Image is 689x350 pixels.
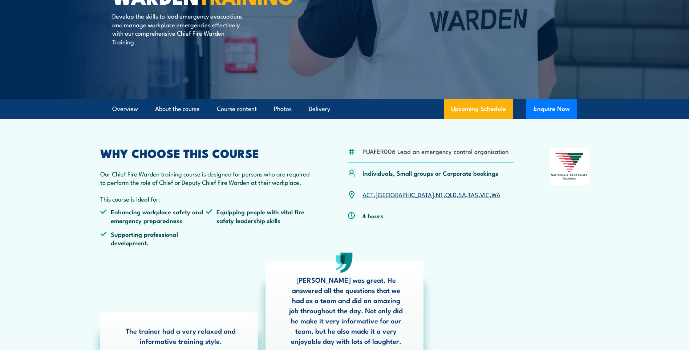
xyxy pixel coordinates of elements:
a: SA [458,190,466,199]
p: Individuals, Small groups or Corporate bookings [362,169,498,177]
li: PUAFER006 Lead an emergency control organisation [362,147,508,155]
p: Our Chief Fire Warden training course is designed for persons who are required to perform the rol... [100,170,312,187]
a: Overview [112,99,138,119]
button: Enquire Now [526,99,577,119]
a: [GEOGRAPHIC_DATA] [376,190,434,199]
a: TAS [468,190,478,199]
p: 4 hours [362,211,384,220]
img: Nationally Recognised Training logo. [550,148,589,185]
p: The trainer had a very relaxed and informative training style. [122,326,240,346]
li: Enhancing workplace safety and emergency preparedness [100,207,206,224]
li: Supporting professional development. [100,230,206,247]
li: Equipping people with vital fire safety leadership skills [206,207,312,224]
p: , , , , , , , [362,190,500,199]
a: Course content [217,99,257,119]
a: VIC [480,190,490,199]
a: NT [436,190,443,199]
a: ACT [362,190,374,199]
p: This course is ideal for: [100,195,312,203]
p: Develop the skills to lead emergency evacuations and manage workplace emergencies effectively wit... [112,12,245,46]
a: Photos [274,99,292,119]
h2: WHY CHOOSE THIS COURSE [100,148,312,158]
a: Upcoming Schedule [444,99,513,119]
a: About the course [155,99,200,119]
p: [PERSON_NAME] was great. He answered all the questions that we had as a team and did an amazing j... [287,275,405,346]
a: WA [491,190,500,199]
a: QLD [445,190,457,199]
a: Delivery [309,99,330,119]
